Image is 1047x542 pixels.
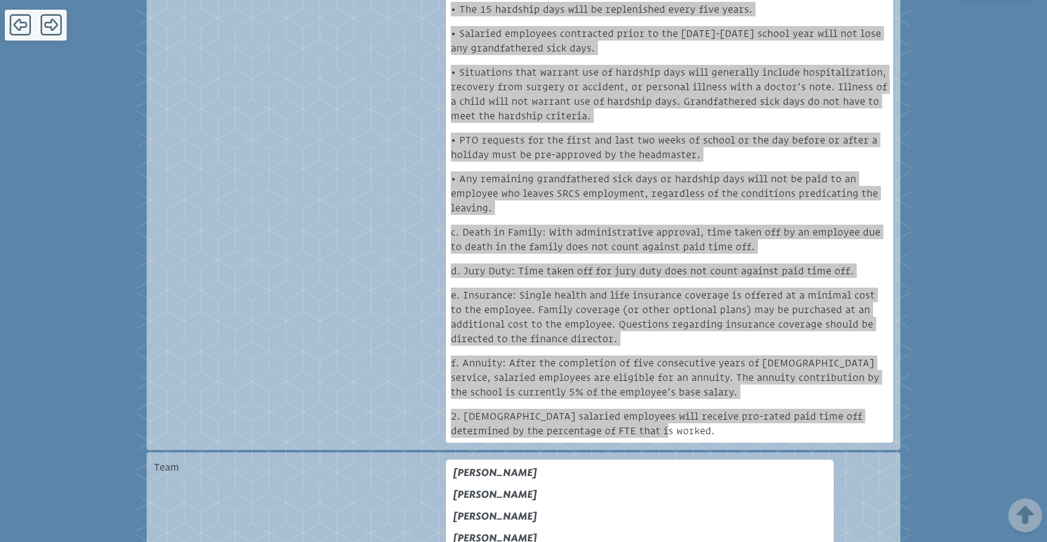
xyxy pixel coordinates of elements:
[41,13,62,37] span: Forward
[451,171,888,215] p: • Any remaining grandfathered sick days or hardship days will not be paid to an employee who leav...
[451,409,888,438] p: 2. [DEMOGRAPHIC_DATA] salaried employees will receive pro-rated paid time off determined by the p...
[451,133,888,162] p: • PTO requests for the first and last two weeks of school or the day before or after a holiday mu...
[451,288,888,346] p: e. Insurance: Single health and life insurance coverage is offered at a minimal cost to the emplo...
[451,65,888,123] p: • Situations that warrant use of hardship days will generally include hospitalization, recovery f...
[451,2,753,16] p: • The 15 hardship days will be replenished every five years.
[1015,501,1035,530] button: Scroll Top
[451,26,888,55] p: • Salaried employees contracted prior to the [DATE]-[DATE] school year will not lose any grandfat...
[451,225,888,254] p: c. Death in Family: With administrative approval, time taken off by an employee due to death in t...
[10,13,31,37] span: Back
[451,355,888,399] p: f. Annuity: After the completion of five consecutive years of [DEMOGRAPHIC_DATA] service, salarie...
[154,460,394,474] p: Team
[451,263,854,278] p: d. Jury Duty: Time taken off for jury duty does not count against paid time off.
